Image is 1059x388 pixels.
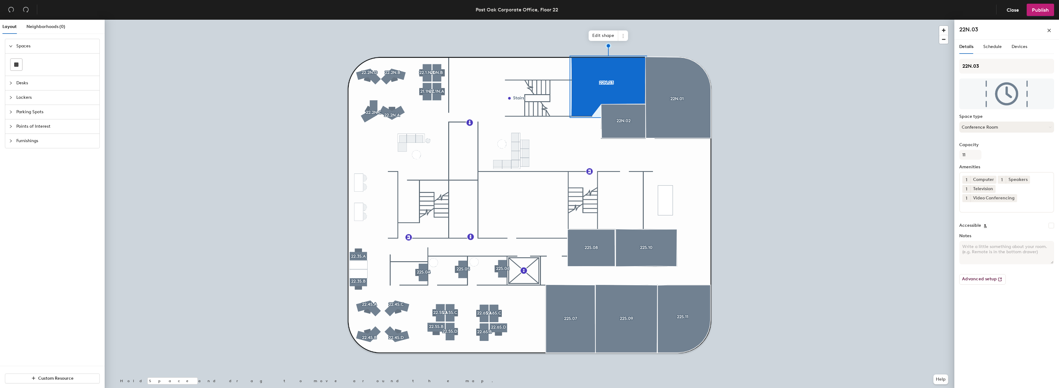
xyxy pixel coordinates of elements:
[962,185,970,193] button: 1
[959,26,978,34] h4: 22N.03
[966,177,967,183] span: 1
[959,142,1054,147] label: Capacity
[1047,28,1051,33] span: close
[933,374,948,384] button: Help
[16,39,96,53] span: Spaces
[966,195,967,202] span: 1
[5,4,17,16] button: Undo (⌘ + Z)
[589,30,618,41] span: Edit shape
[959,44,973,49] span: Details
[16,105,96,119] span: Parking Spots
[970,185,996,193] div: Television
[1001,177,1003,183] span: 1
[38,376,74,381] span: Custom Resource
[1012,44,1027,49] span: Devices
[8,6,14,13] span: undo
[16,119,96,134] span: Points of Interest
[1007,7,1019,13] span: Close
[16,134,96,148] span: Furnishings
[16,90,96,105] span: Lockers
[9,110,13,114] span: collapsed
[966,186,967,192] span: 1
[5,374,100,383] button: Custom Resource
[1001,4,1024,16] button: Close
[1027,4,1054,16] button: Publish
[26,24,65,29] span: Neighborhoods (0)
[959,122,1054,133] button: Conference Room
[970,194,1017,202] div: Video Conferencing
[9,139,13,143] span: collapsed
[959,78,1054,109] img: The space named 22N.03
[962,176,970,184] button: 1
[959,114,1054,119] label: Space type
[998,176,1006,184] button: 1
[9,81,13,85] span: collapsed
[9,125,13,128] span: collapsed
[959,165,1054,170] label: Amenities
[959,223,981,228] label: Accessible
[959,234,1054,238] label: Notes
[9,96,13,99] span: collapsed
[962,194,970,202] button: 1
[1006,176,1030,184] div: Speakers
[20,4,32,16] button: Redo (⌘ + ⇧ + Z)
[476,6,558,14] div: Post Oak Corporate Office, Floor 22
[970,176,997,184] div: Computer
[959,274,1006,285] button: Advanced setup
[16,76,96,90] span: Desks
[9,44,13,48] span: expanded
[2,24,17,29] span: Layout
[983,44,1002,49] span: Schedule
[1032,7,1049,13] span: Publish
